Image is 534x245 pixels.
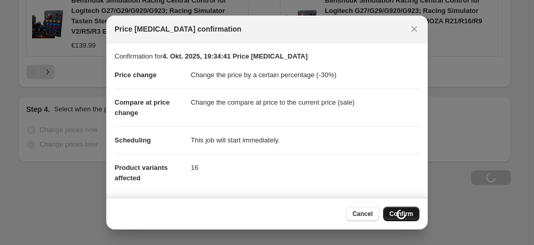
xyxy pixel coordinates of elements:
[191,126,419,154] dd: This job will start immediately.
[191,89,419,116] dd: Change the compare at price to the current price (sale)
[115,71,157,79] span: Price change
[162,52,307,60] b: 4. Okt. 2025, 19:34:41 Price [MEDICAL_DATA]
[346,207,379,221] button: Cancel
[115,136,151,144] span: Scheduling
[407,22,421,36] button: Close
[191,62,419,89] dd: Change the price by a certain percentage (-30%)
[115,24,242,34] span: Price [MEDICAL_DATA] confirmation
[191,154,419,181] dd: 16
[115,164,168,182] span: Product variants affected
[353,210,373,218] span: Cancel
[115,51,419,62] p: Confirmation for
[115,98,170,117] span: Compare at price change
